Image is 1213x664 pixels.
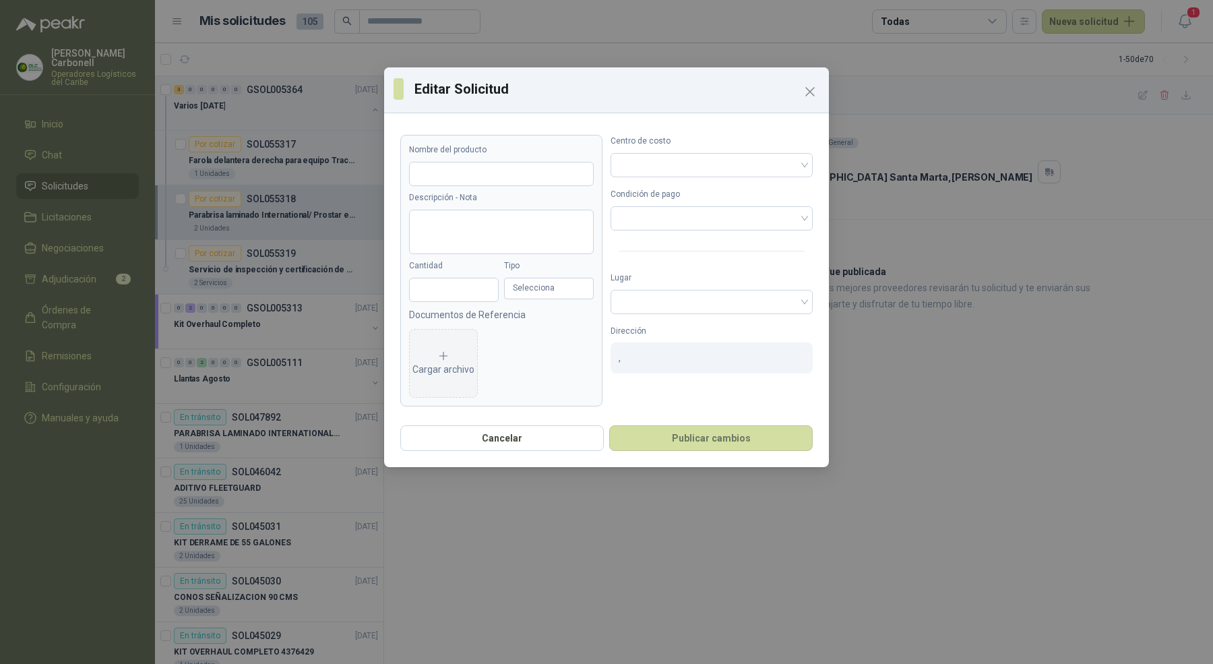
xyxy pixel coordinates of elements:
[409,307,594,322] p: Documentos de Referencia
[611,135,813,148] label: Centro de costo
[409,260,499,272] label: Cantidad
[409,144,594,156] label: Nombre del producto
[504,260,594,272] label: Tipo
[611,325,813,338] label: Dirección
[414,79,819,99] h3: Editar Solicitud
[504,278,594,299] div: Selecciona
[799,81,821,102] button: Close
[400,425,604,451] button: Cancelar
[611,188,813,201] label: Condición de pago
[611,342,813,373] div: ,
[412,350,474,377] div: Cargar archivo
[609,425,813,451] button: Publicar cambios
[611,272,813,284] label: Lugar
[409,191,594,204] label: Descripción - Nota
